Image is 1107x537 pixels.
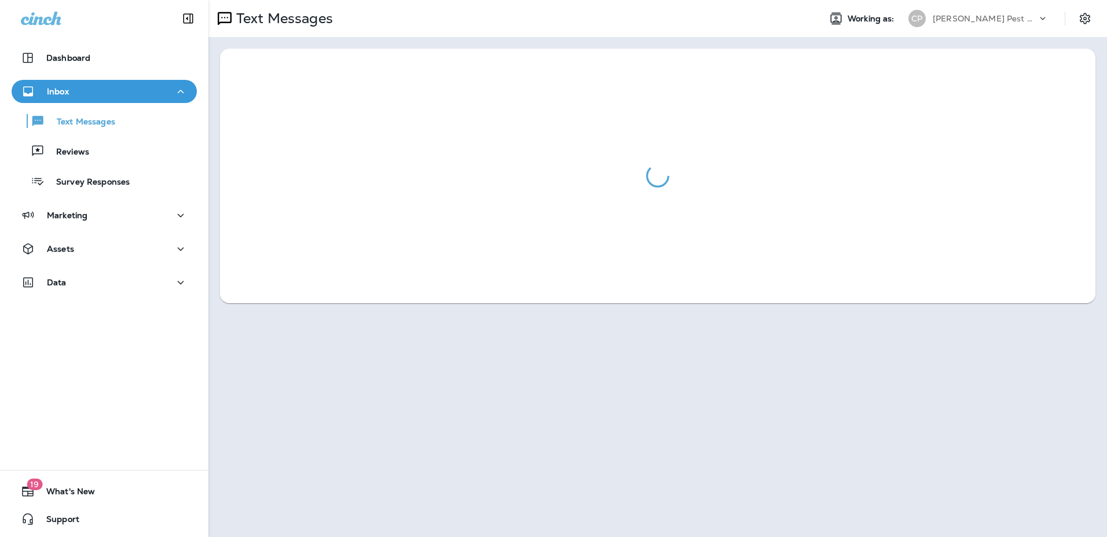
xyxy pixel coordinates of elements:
[908,10,926,27] div: CP
[12,109,197,133] button: Text Messages
[172,7,204,30] button: Collapse Sidebar
[12,139,197,163] button: Reviews
[12,46,197,69] button: Dashboard
[47,244,74,253] p: Assets
[45,177,130,188] p: Survey Responses
[12,271,197,294] button: Data
[46,53,90,62] p: Dashboard
[12,237,197,260] button: Assets
[1075,8,1095,29] button: Settings
[45,147,89,158] p: Reviews
[12,480,197,503] button: 19What's New
[933,14,1037,23] p: [PERSON_NAME] Pest Control
[47,278,67,287] p: Data
[232,10,333,27] p: Text Messages
[47,211,87,220] p: Marketing
[47,87,69,96] p: Inbox
[12,507,197,531] button: Support
[12,204,197,227] button: Marketing
[35,487,95,501] span: What's New
[45,117,115,128] p: Text Messages
[35,514,79,528] span: Support
[12,169,197,193] button: Survey Responses
[848,14,897,24] span: Working as:
[12,80,197,103] button: Inbox
[27,479,42,490] span: 19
